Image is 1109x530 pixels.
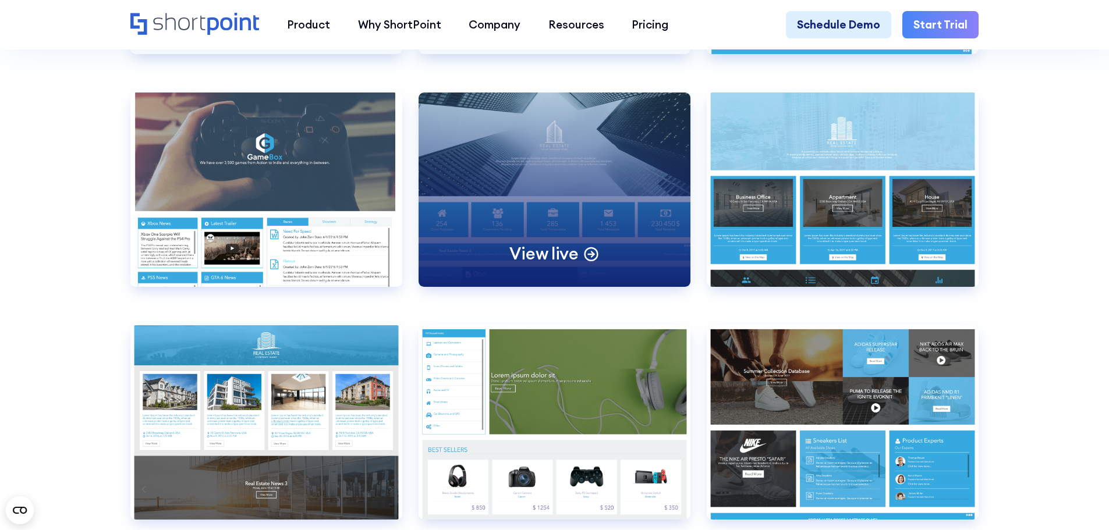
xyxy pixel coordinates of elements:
div: Why ShortPoint [358,16,441,33]
a: Resources [534,11,618,39]
a: Real Estate 1View live [419,93,690,308]
div: Company [469,16,520,33]
a: Real Estate 2 [707,93,979,308]
a: Start Trial [902,11,979,39]
a: Why ShortPoint [344,11,455,39]
div: Pricing [632,16,668,33]
a: Company [455,11,534,39]
a: Home [130,13,259,37]
button: Open CMP widget [6,496,34,524]
iframe: Chat Widget [899,395,1109,530]
a: Product [273,11,344,39]
div: Product [287,16,330,33]
p: View live [509,243,578,264]
a: Play Intranet [130,93,402,308]
a: Schedule Demo [786,11,891,39]
a: Pricing [618,11,683,39]
div: Resources [548,16,604,33]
